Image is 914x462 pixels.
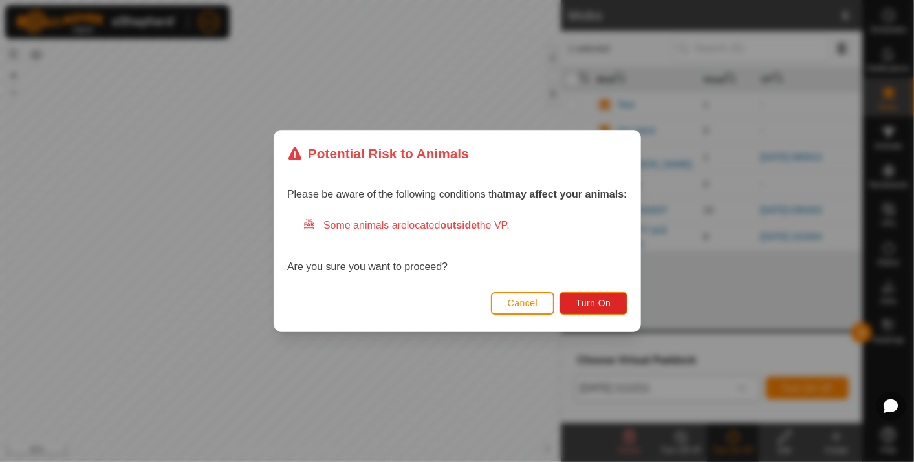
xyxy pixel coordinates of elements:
[287,143,469,163] div: Potential Risk to Animals
[440,220,477,231] strong: outside
[287,218,627,275] div: Are you sure you want to proceed?
[303,218,627,233] div: Some animals are
[507,298,538,308] span: Cancel
[287,189,627,200] span: Please be aware of the following conditions that
[506,189,627,200] strong: may affect your animals:
[407,220,510,231] span: located the VP.
[490,292,554,315] button: Cancel
[560,292,627,315] button: Turn On
[576,298,611,308] span: Turn On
